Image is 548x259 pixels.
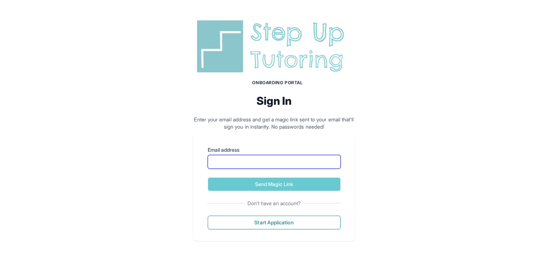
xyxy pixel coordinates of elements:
[245,200,304,207] span: Don't have an account?
[193,17,355,75] img: Step Up Tutoring horizontal logo
[193,116,355,130] p: Enter your email address and get a magic link sent to your email that'll sign you in instantly. N...
[208,216,341,229] button: Start Application
[193,94,355,107] h2: Sign In
[200,80,355,86] h1: Onboarding Portal
[208,146,341,154] label: Email address
[208,177,341,191] button: Send Magic Link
